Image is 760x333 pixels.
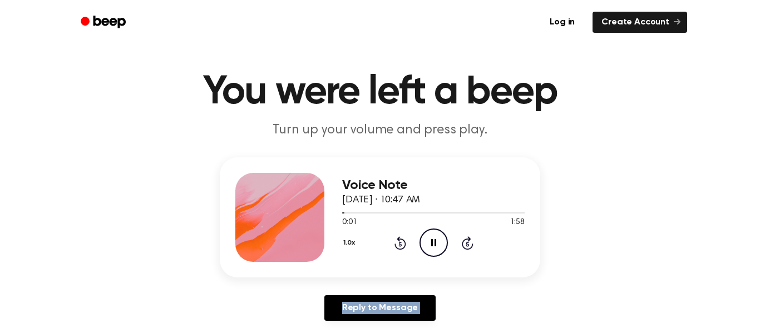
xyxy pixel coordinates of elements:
h1: You were left a beep [95,72,665,112]
p: Turn up your volume and press play. [166,121,594,140]
span: [DATE] · 10:47 AM [342,195,420,205]
span: 0:01 [342,217,357,228]
span: 1:58 [510,217,525,228]
h3: Voice Note [342,178,525,193]
a: Beep [73,12,136,33]
a: Create Account [593,12,687,33]
a: Reply to Message [324,295,436,321]
button: 1.0x [342,233,359,252]
a: Log in [539,9,586,35]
